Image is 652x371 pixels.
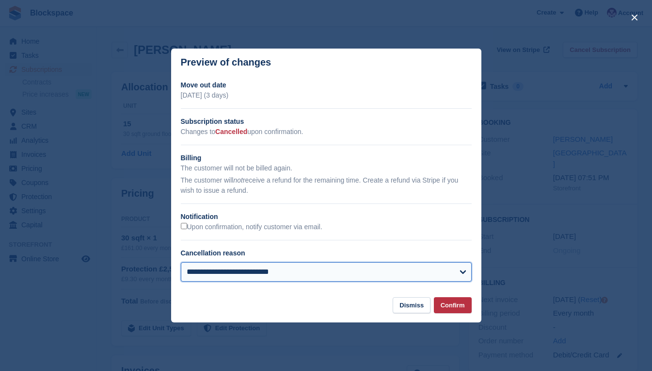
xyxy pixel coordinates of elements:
[181,175,472,196] p: The customer will receive a refund for the remaining time. Create a refund via Stripe if you wish...
[181,163,472,173] p: The customer will not be billed again.
[181,90,472,101] p: [DATE] (3 days)
[181,223,187,229] input: Upon confirmation, notify customer via email.
[181,153,472,163] h2: Billing
[181,80,472,90] h2: Move out date
[434,297,472,313] button: Confirm
[181,117,472,127] h2: Subscription status
[181,249,245,257] label: Cancellation reason
[627,10,642,25] button: close
[393,297,430,313] button: Dismiss
[181,212,472,222] h2: Notification
[215,128,247,135] span: Cancelled
[181,223,322,232] label: Upon confirmation, notify customer via email.
[181,127,472,137] p: Changes to upon confirmation.
[181,57,271,68] p: Preview of changes
[233,176,242,184] em: not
